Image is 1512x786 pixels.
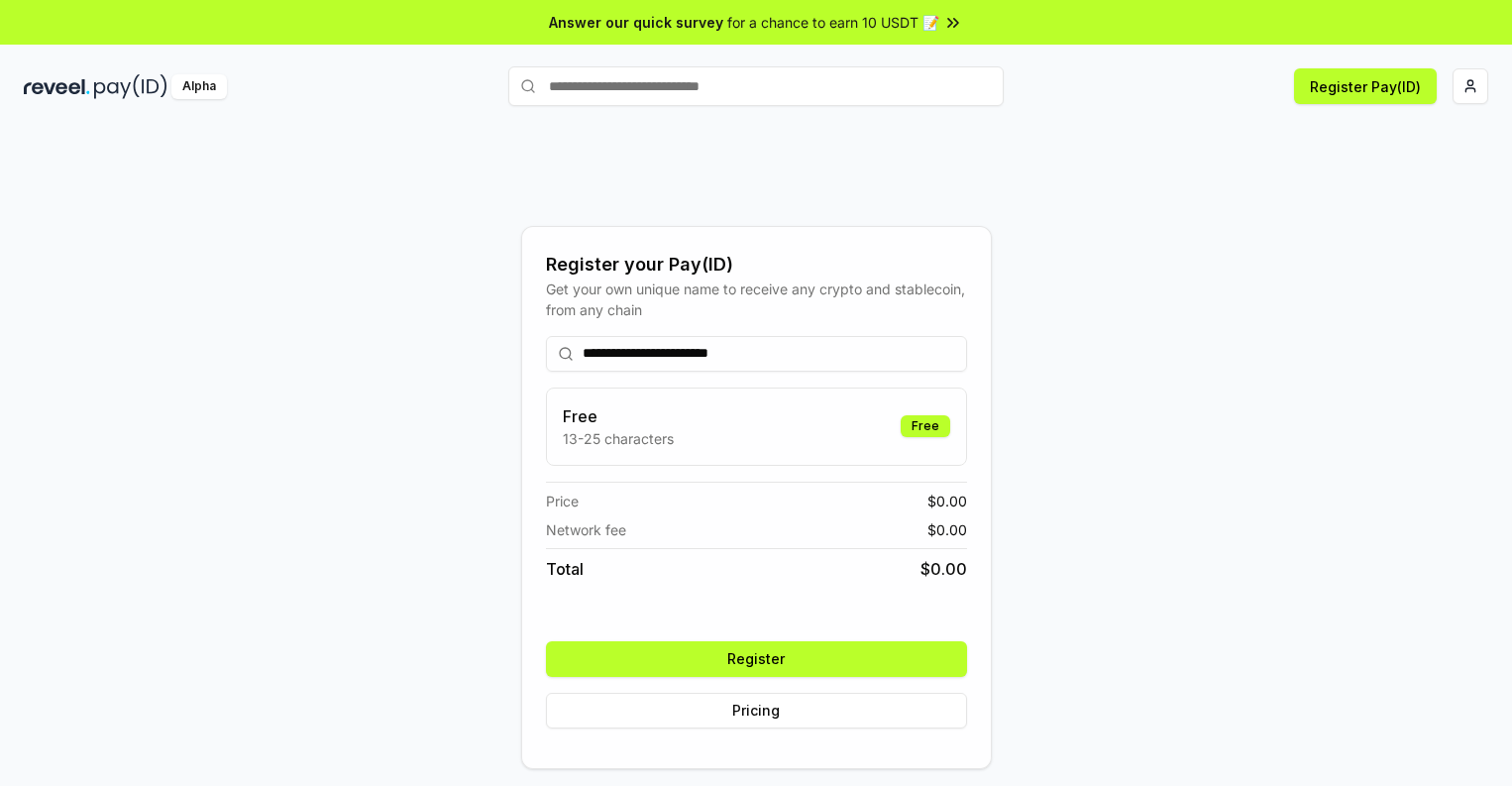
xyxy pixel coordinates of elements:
[549,12,723,33] span: Answer our quick survey
[171,74,227,99] div: Alpha
[546,519,626,540] span: Network fee
[901,415,950,437] div: Free
[546,641,967,677] button: Register
[94,74,167,99] img: pay_id
[546,557,584,581] span: Total
[920,557,967,581] span: $ 0.00
[927,519,967,540] span: $ 0.00
[727,12,939,33] span: for a chance to earn 10 USDT 📝
[546,279,967,320] div: Get your own unique name to receive any crypto and stablecoin, from any chain
[563,428,674,449] p: 13-25 characters
[1294,68,1437,104] button: Register Pay(ID)
[563,404,674,428] h3: Free
[927,491,967,511] span: $ 0.00
[546,491,579,511] span: Price
[24,74,90,99] img: reveel_dark
[546,251,967,279] div: Register your Pay(ID)
[546,693,967,729] button: Pricing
